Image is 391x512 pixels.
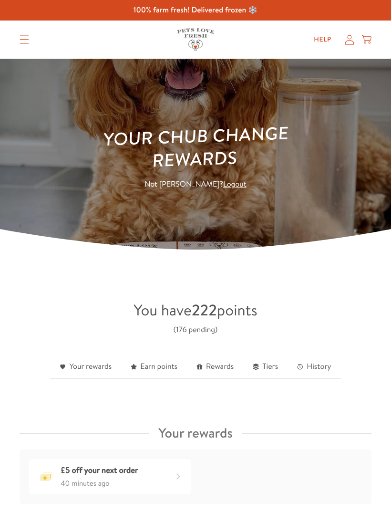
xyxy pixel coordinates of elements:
[50,355,121,379] a: Your rewards
[177,28,214,51] img: Pets Love Fresh
[192,300,217,321] strong: 222
[243,355,288,379] a: Tiers
[288,355,340,379] a: History
[306,30,339,49] a: Help
[58,178,333,191] p: Not [PERSON_NAME]?
[61,464,138,478] div: £5 off your next order
[223,179,247,190] a: Logout
[174,324,217,336] div: (176 pending)
[158,422,233,445] h3: Your rewards
[57,120,334,176] h1: Your Chub Change Rewards
[187,355,243,379] a: Rewards
[29,459,191,494] div: £5 off your next order
[12,28,37,52] summary: Translation missing: en.sections.header.menu
[121,355,187,379] a: Earn points
[61,477,138,490] div: 40 minutes ago
[134,300,257,321] span: You have points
